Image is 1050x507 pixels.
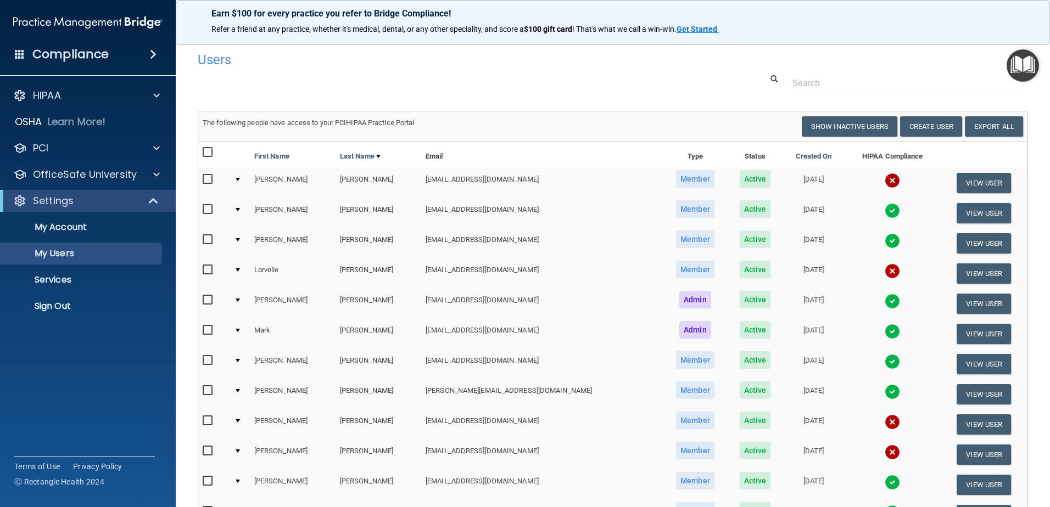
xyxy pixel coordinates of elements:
td: [DATE] [783,379,845,409]
td: [PERSON_NAME] [336,470,421,500]
td: [PERSON_NAME] [336,319,421,349]
td: [DATE] [783,440,845,470]
td: [PERSON_NAME] [336,379,421,409]
td: [PERSON_NAME] [336,198,421,228]
button: View User [957,294,1011,314]
th: Type [663,142,728,168]
td: [PERSON_NAME] [250,349,336,379]
td: [PERSON_NAME] [250,168,336,198]
a: Export All [965,116,1023,137]
span: ! That's what we call a win-win. [572,25,677,33]
p: PCI [33,142,48,155]
span: Member [676,351,714,369]
a: Settings [13,194,159,207]
td: [DATE] [783,470,845,500]
img: PMB logo [13,12,163,33]
strong: $100 gift card [524,25,572,33]
span: Member [676,442,714,459]
p: My Users [7,248,157,259]
span: Ⓒ Rectangle Health 2024 [14,476,104,487]
h4: Compliance [32,47,109,62]
span: Active [740,261,771,278]
a: First Name [254,150,289,163]
td: [PERSON_NAME] [250,440,336,470]
span: Active [740,291,771,308]
a: HIPAA [13,89,160,102]
td: [EMAIL_ADDRESS][DOMAIN_NAME] [421,349,663,379]
p: Settings [33,194,74,207]
td: [EMAIL_ADDRESS][DOMAIN_NAME] [421,168,663,198]
button: View User [957,354,1011,374]
span: Active [740,412,771,429]
button: Show Inactive Users [802,116,897,137]
img: tick.e7d51cea.svg [885,203,900,218]
th: Status [728,142,783,168]
button: View User [957,203,1011,223]
img: tick.e7d51cea.svg [885,384,900,399]
img: tick.e7d51cea.svg [885,475,900,490]
td: Lorvelie [250,258,336,289]
span: Refer a friend at any practice, whether it's medical, dental, or any other speciality, and score a [211,25,524,33]
td: [PERSON_NAME] [336,409,421,440]
span: Active [740,351,771,369]
span: Admin [679,291,711,308]
td: [EMAIL_ADDRESS][DOMAIN_NAME] [421,440,663,470]
p: Learn More! [48,115,106,128]
button: View User [957,384,1011,404]
p: OSHA [15,115,42,128]
span: Member [676,261,714,278]
button: View User [957,173,1011,193]
td: [DATE] [783,289,845,319]
p: My Account [7,222,157,233]
p: Sign Out [7,301,157,312]
img: cross.ca9f0e7f.svg [885,263,900,279]
span: Active [740,381,771,399]
td: [PERSON_NAME] [250,289,336,319]
td: [PERSON_NAME] [336,258,421,289]
p: Earn $100 for every practice you refer to Bridge Compliance! [211,8,1014,19]
td: [PERSON_NAME] [250,409,336,440]
td: [DATE] [783,228,845,258]
td: [PERSON_NAME] [336,228,421,258]
td: [DATE] [783,258,845,289]
span: Member [676,230,714,248]
td: [PERSON_NAME] [336,440,421,470]
td: [DATE] [783,168,845,198]
span: Member [676,412,714,429]
td: [EMAIL_ADDRESS][DOMAIN_NAME] [421,319,663,349]
span: Active [740,442,771,459]
th: Email [421,142,663,168]
td: [EMAIL_ADDRESS][DOMAIN_NAME] [421,470,663,500]
td: [PERSON_NAME] [336,289,421,319]
button: View User [957,475,1011,495]
button: Create User [900,116,962,137]
td: [PERSON_NAME] [336,168,421,198]
span: Active [740,321,771,339]
td: Mark [250,319,336,349]
img: tick.e7d51cea.svg [885,324,900,339]
h4: Users [198,53,675,67]
p: OfficeSafe University [33,168,137,181]
button: View User [957,324,1011,344]
td: [PERSON_NAME] [250,379,336,409]
span: The following people have access to your PCIHIPAA Practice Portal [203,119,415,127]
img: tick.e7d51cea.svg [885,233,900,249]
span: Active [740,200,771,218]
td: [PERSON_NAME] [250,228,336,258]
span: Member [676,170,714,188]
img: cross.ca9f0e7f.svg [885,173,900,188]
button: Open Resource Center [1007,49,1039,82]
td: [EMAIL_ADDRESS][DOMAIN_NAME] [421,409,663,440]
span: Admin [679,321,711,339]
td: [DATE] [783,198,845,228]
td: [DATE] [783,349,845,379]
span: Member [676,200,714,218]
img: tick.e7d51cea.svg [885,354,900,369]
th: HIPAA Compliance [845,142,941,168]
p: HIPAA [33,89,61,102]
span: Active [740,170,771,188]
td: [PERSON_NAME] [250,470,336,500]
p: Services [7,274,157,285]
img: cross.ca9f0e7f.svg [885,414,900,430]
img: cross.ca9f0e7f.svg [885,444,900,460]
